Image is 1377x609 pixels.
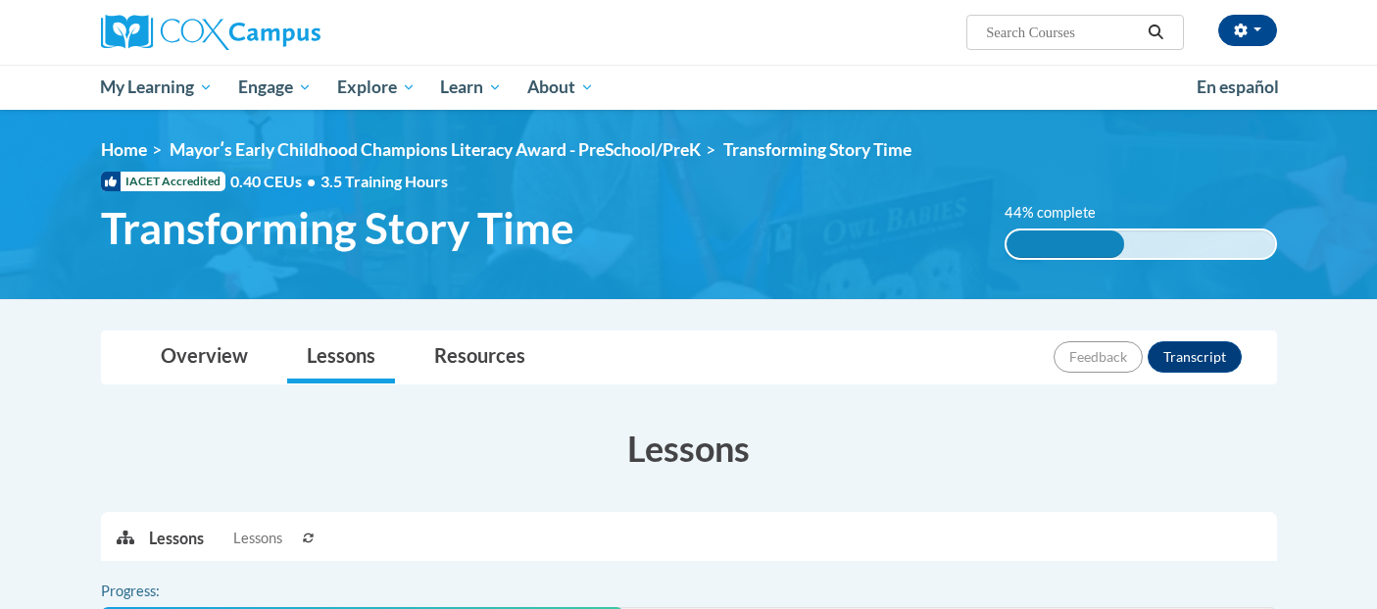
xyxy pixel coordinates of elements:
button: Feedback [1054,341,1143,373]
a: Learn [427,65,515,110]
label: 44% complete [1005,202,1117,224]
input: Search Courses [984,21,1141,44]
h3: Lessons [101,424,1277,473]
span: Transforming Story Time [101,202,574,254]
span: Learn [440,76,502,99]
label: Progress: [101,581,214,602]
a: Overview [141,331,268,383]
div: 44% complete [1007,230,1124,258]
a: En español [1184,67,1292,108]
a: Cox Campus [101,15,473,50]
span: Explore [337,76,416,99]
span: IACET Accredited [101,172,225,191]
span: 0.40 CEUs [230,171,320,192]
a: My Learning [88,65,226,110]
a: Home [101,139,147,160]
button: Account Settings [1218,15,1277,46]
span: En español [1197,76,1279,97]
span: Engage [238,76,312,99]
a: Lessons [287,331,395,383]
a: Mayorʹs Early Childhood Champions Literacy Award - PreSchool/PreK [170,139,701,160]
div: Main menu [72,65,1306,110]
p: Lessons [149,528,204,549]
a: About [515,65,607,110]
span: Transforming Story Time [723,139,911,160]
a: Explore [324,65,428,110]
span: About [527,76,594,99]
a: Engage [225,65,324,110]
span: 3.5 Training Hours [320,172,448,190]
span: • [307,172,316,190]
a: Resources [415,331,545,383]
span: My Learning [100,76,213,99]
button: Transcript [1148,341,1242,373]
img: Cox Campus [101,15,320,50]
span: Lessons [233,528,282,549]
button: Search [1141,21,1170,44]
